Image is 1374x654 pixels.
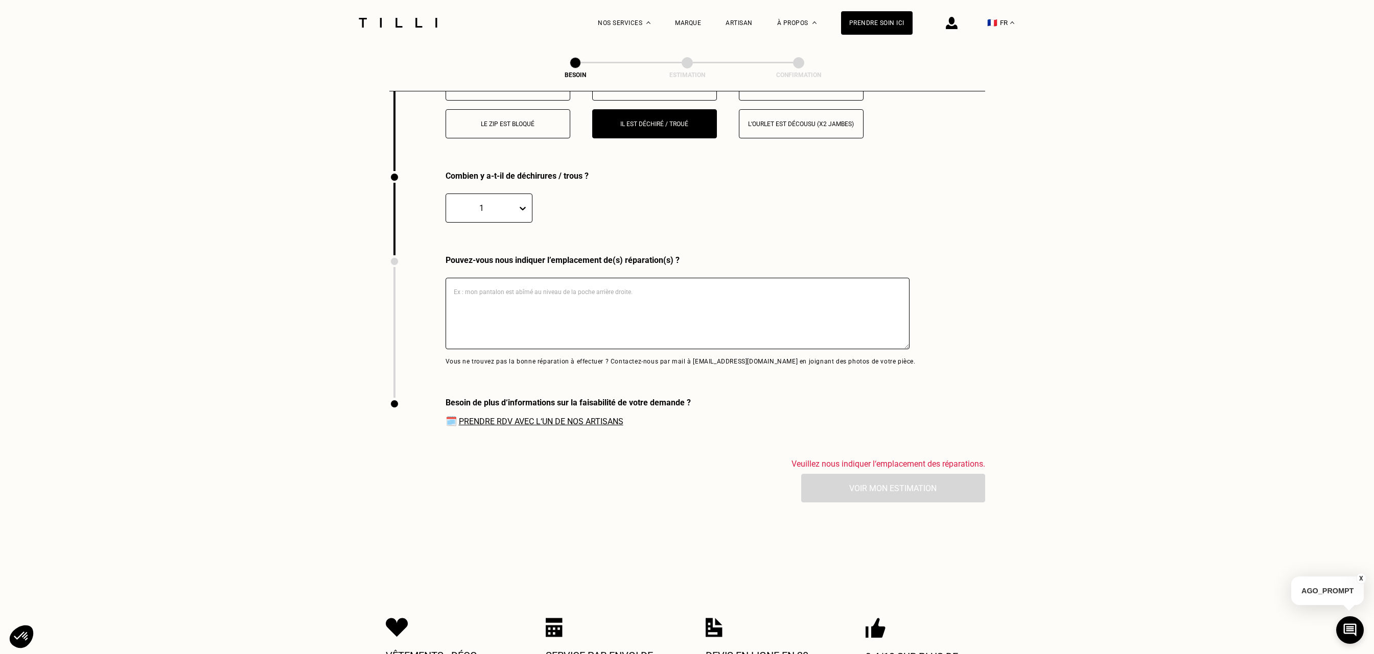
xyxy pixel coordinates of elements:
img: Menu déroulant [646,21,650,24]
img: menu déroulant [1010,21,1014,24]
p: AGO_PROMPT [1291,576,1364,605]
p: Il est déchiré / troué [598,120,711,128]
span: 🇫🇷 [987,18,997,28]
div: 1 [451,203,512,213]
div: Pouvez-vous nous indiquer l’emplacement de(s) réparation(s) ? [446,255,916,265]
button: X [1356,573,1366,584]
a: Marque [675,19,701,27]
img: Menu déroulant à propos [812,21,817,24]
p: Vous ne trouvez pas la bonne réparation à effectuer ? Contactez-nous par mail à [EMAIL_ADDRESS][D... [446,358,916,365]
a: Prendre RDV avec l‘un de nos artisans [459,417,623,426]
a: Prendre soin ici [841,11,913,35]
button: L‘ourlet est décousu (x2 jambes) [739,109,864,138]
p: Le zip est bloqué [451,120,565,128]
img: Icon [866,618,886,638]
div: Confirmation [748,71,850,79]
img: Icon [706,618,723,637]
div: Combien y a-t-il de déchirures / trous ? [446,171,843,181]
img: Icon [386,618,408,637]
div: Estimation [636,71,738,79]
img: icône connexion [946,17,958,29]
img: Logo du service de couturière Tilli [355,18,441,28]
div: Besoin de plus d‘informations sur la faisabilité de votre demande ? [446,398,691,407]
a: Artisan [726,19,753,27]
button: Il est déchiré / troué [592,109,717,138]
div: Besoin [524,71,626,79]
p: L‘ourlet est décousu (x2 jambes) [744,120,858,128]
img: Icon [546,618,563,637]
span: Veuillez nous indiquer l‘emplacement des réparations. [791,459,985,469]
button: Le zip est bloqué [446,109,570,138]
span: 🗓️ [446,416,691,426]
